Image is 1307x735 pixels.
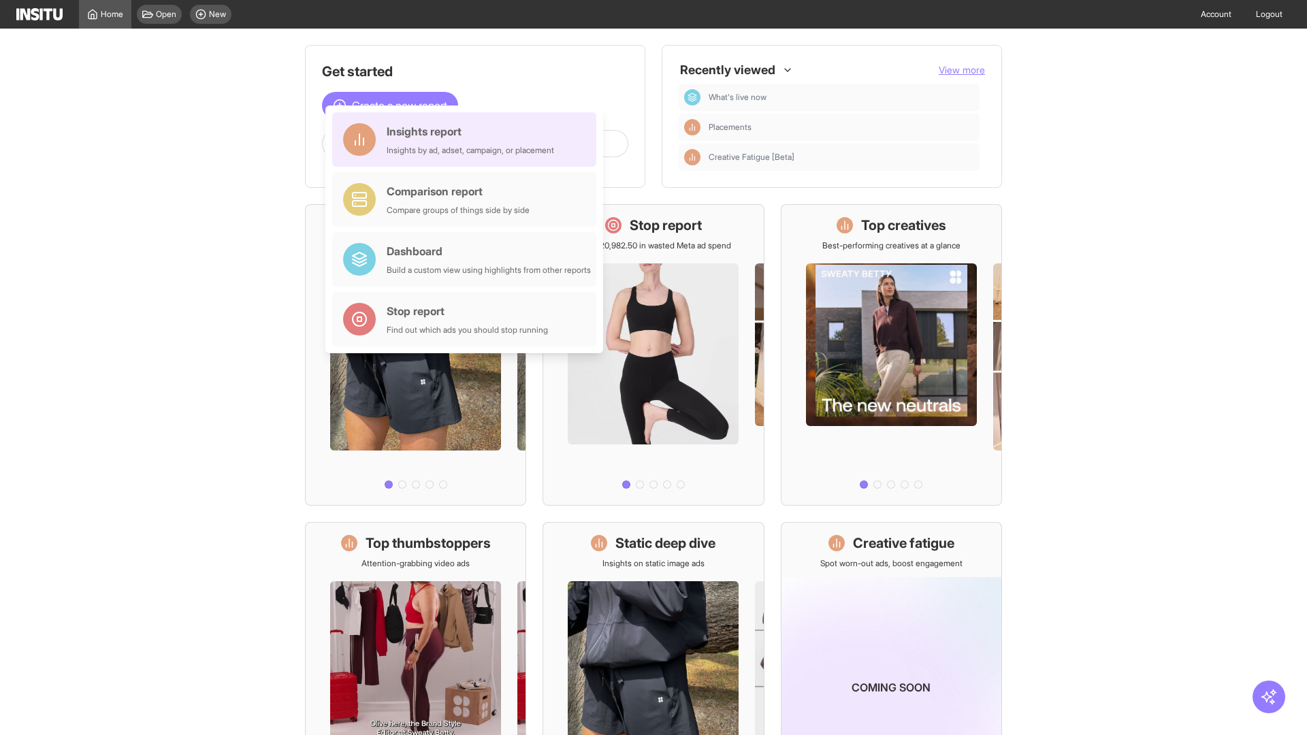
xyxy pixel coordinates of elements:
[16,8,63,20] img: Logo
[366,534,491,553] h1: Top thumbstoppers
[602,558,705,569] p: Insights on static image ads
[709,152,974,163] span: Creative Fatigue [Beta]
[684,149,700,165] div: Insights
[684,119,700,135] div: Insights
[861,216,946,235] h1: Top creatives
[630,216,702,235] h1: Stop report
[575,240,731,251] p: Save £20,982.50 in wasted Meta ad spend
[387,243,591,259] div: Dashboard
[781,204,1002,506] a: Top creativesBest-performing creatives at a glance
[387,205,530,216] div: Compare groups of things side by side
[352,97,447,114] span: Create a new report
[387,183,530,199] div: Comparison report
[361,558,470,569] p: Attention-grabbing video ads
[543,204,764,506] a: Stop reportSave £20,982.50 in wasted Meta ad spend
[939,63,985,77] button: View more
[709,92,974,103] span: What's live now
[101,9,123,20] span: Home
[387,325,548,336] div: Find out which ads you should stop running
[322,62,628,81] h1: Get started
[387,265,591,276] div: Build a custom view using highlights from other reports
[387,303,548,319] div: Stop report
[684,89,700,105] div: Dashboard
[322,92,458,119] button: Create a new report
[709,122,752,133] span: Placements
[615,534,715,553] h1: Static deep dive
[822,240,961,251] p: Best-performing creatives at a glance
[387,123,554,140] div: Insights report
[709,122,974,133] span: Placements
[939,64,985,76] span: View more
[709,152,794,163] span: Creative Fatigue [Beta]
[209,9,226,20] span: New
[156,9,176,20] span: Open
[387,145,554,156] div: Insights by ad, adset, campaign, or placement
[305,204,526,506] a: What's live nowSee all active ads instantly
[709,92,767,103] span: What's live now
